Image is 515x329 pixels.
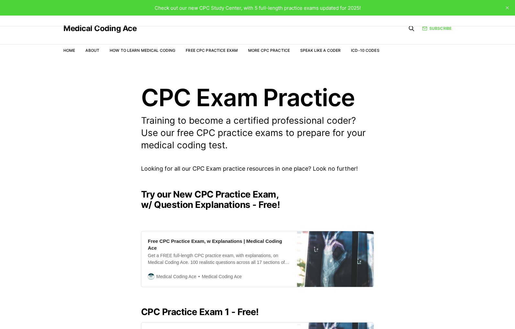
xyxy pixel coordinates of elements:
a: How to Learn Medical Coding [110,48,175,53]
a: Home [63,48,75,53]
h2: Try our New CPC Practice Exam, w/ Question Explanations - Free! [141,189,374,210]
div: Free CPC Practice Exam, w Explanations | Medical Coding Ace [148,238,290,251]
a: ICD-10 Codes [351,48,379,53]
a: Free CPC Practice Exam [186,48,238,53]
span: Medical Coding Ace [156,273,196,280]
iframe: portal-trigger [410,297,515,329]
p: Training to become a certified professional coder? Use our free CPC practice exams to prepare for... [141,115,374,151]
p: Looking for all our CPC Exam practice resources in one place? Look no further! [141,164,374,174]
span: Medical Coding Ace [196,273,242,280]
div: Get a FREE full-length CPC practice exam, with explanations, on Medical Coding Ace. 100 realistic... [148,252,290,266]
a: Subscribe [422,25,452,31]
a: Medical Coding Ace [63,25,137,32]
a: About [85,48,99,53]
button: close [502,3,512,13]
a: Speak Like a Coder [300,48,341,53]
a: More CPC Practice [248,48,290,53]
span: Check out our new CPC Study Center, with 5 full-length practice exams updated for 2025! [155,5,361,11]
h2: CPC Practice Exam 1 - Free! [141,307,374,317]
h1: CPC Exam Practice [141,85,374,109]
a: Free CPC Practice Exam, w Explanations | Medical Coding AceGet a FREE full-length CPC practice ex... [141,231,374,287]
